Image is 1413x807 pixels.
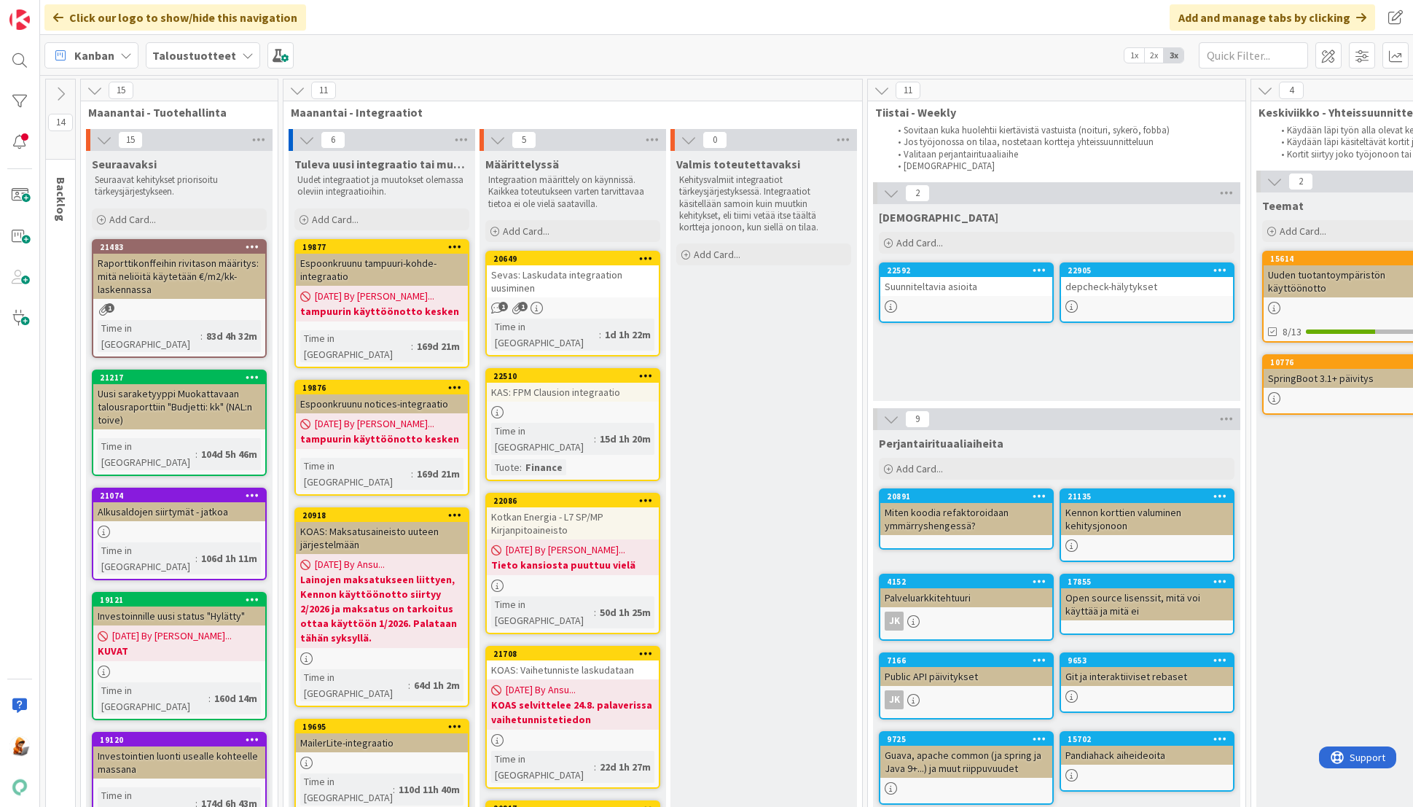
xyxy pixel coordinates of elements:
div: 20918 [302,510,468,521]
div: 21483 [93,241,265,254]
b: tampuurin käyttöönotto kesken [300,432,463,446]
a: 4152PalveluarkkitehtuuriJK [879,574,1054,641]
div: 9653 [1068,655,1233,666]
div: Finance [522,459,566,475]
b: Taloustuotteet [152,48,236,63]
div: Uusi saraketyyppi Muokattavaan talousraporttiin "Budjetti: kk" (NAL:n toive) [93,384,265,429]
span: Backlog [54,177,69,222]
div: 19120Investointien luonti usealle kohteelle massana [93,733,265,779]
div: 21708KOAS: Vaihetunniste laskudataan [487,647,659,679]
span: 11 [311,82,336,99]
span: 1 [105,303,114,313]
div: Git ja interaktiiviset rebaset [1061,667,1233,686]
div: 9725 [880,733,1052,746]
div: 9725 [887,734,1052,744]
div: 19120 [93,733,265,746]
div: Open source lisenssit, mitä voi käyttää ja mitä ei [1061,588,1233,620]
div: 21217 [93,371,265,384]
div: 19877Espoonkruunu tampuuri-kohde-integraatio [296,241,468,286]
span: 15 [109,82,133,99]
div: Time in [GEOGRAPHIC_DATA] [98,542,195,574]
div: Public API päivitykset [880,667,1052,686]
div: JK [880,612,1052,631]
div: Time in [GEOGRAPHIC_DATA] [300,458,411,490]
a: 20918KOAS: Maksatusaineisto uuteen järjestelmään[DATE] By Ansu...Lainojen maksatukseen liittyen, ... [294,507,469,707]
div: 21217Uusi saraketyyppi Muokattavaan talousraporttiin "Budjetti: kk" (NAL:n toive) [93,371,265,429]
div: 20891Miten koodia refaktoroidaan ymmärryshengessä? [880,490,1052,535]
div: Time in [GEOGRAPHIC_DATA] [300,669,408,701]
div: 17855Open source lisenssit, mitä voi käyttää ja mitä ei [1061,575,1233,620]
div: 22592Suunniteltavia asioita [880,264,1052,296]
div: 21074Alkusaldojen siirtymät - jatkoa [93,489,265,521]
a: 21708KOAS: Vaihetunniste laskudataan[DATE] By Ansu...KOAS selvittelee 24.8. palaverissa vaihetunn... [485,646,660,789]
div: 20918KOAS: Maksatusaineisto uuteen järjestelmään [296,509,468,554]
span: : [594,431,596,447]
div: Kotkan Energia - L7 SP/MP Kirjanpitoaineisto [487,507,659,539]
span: 2x [1144,48,1164,63]
span: : [411,338,413,354]
div: 19121Investoinnille uusi status "Hylätty" [93,593,265,625]
div: 20891 [887,491,1052,502]
div: JK [880,690,1052,709]
div: 19876Espoonkruunu notices-integraatio [296,381,468,413]
div: Palveluarkkitehtuuri [880,588,1052,607]
div: Sevas: Laskudata integraation uusiminen [487,265,659,297]
li: Sovitaan kuka huolehtii kiertävistä vastuista (noituri, sykerö, fobba) [890,125,1229,136]
a: 9653Git ja interaktiiviset rebaset [1060,652,1234,713]
span: 15 [118,131,143,149]
span: : [393,781,395,798]
a: 21074Alkusaldojen siirtymät - jatkoaTime in [GEOGRAPHIC_DATA]:106d 1h 11m [92,488,267,580]
span: [DATE] By Ansu... [506,682,576,698]
span: 8/13 [1283,324,1302,340]
span: Valmis toteutettavaksi [676,157,800,171]
li: [DEMOGRAPHIC_DATA] [890,160,1229,172]
span: : [408,677,410,693]
div: Alkusaldojen siirtymät - jatkoa [93,502,265,521]
span: Add Card... [503,225,549,238]
div: 22592 [880,264,1052,277]
span: 2 [1288,173,1313,190]
span: Add Card... [312,213,359,226]
div: 19121 [93,593,265,607]
div: 22510 [487,370,659,383]
div: Guava, apache common (ja spring ja Java 9+...) ja muut riippuvuudet [880,746,1052,778]
span: 4 [1279,82,1304,99]
div: 22086 [493,496,659,506]
div: 7166Public API päivitykset [880,654,1052,686]
div: 20891 [880,490,1052,503]
div: KOAS: Maksatusaineisto uuteen järjestelmään [296,522,468,554]
span: : [594,759,596,775]
span: : [520,459,522,475]
div: 19695 [296,720,468,733]
span: Add Card... [896,236,943,249]
div: 20918 [296,509,468,522]
span: [DATE] By [PERSON_NAME]... [112,628,232,644]
div: Miten koodia refaktoroidaan ymmärryshengessä? [880,503,1052,535]
div: Investointien luonti usealle kohteelle massana [93,746,265,779]
div: 22905depcheck-hälytykset [1061,264,1233,296]
img: MH [9,736,30,757]
div: Kennon korttien valuminen kehitysjonoon [1061,503,1233,535]
a: 21217Uusi saraketyyppi Muokattavaan talousraporttiin "Budjetti: kk" (NAL:n toive)Time in [GEOGRAP... [92,370,267,476]
a: 21483Raporttikonffeihin rivitason määritys: mitä neliöitä käytetään €/m2/kk-laskennassaTime in [G... [92,239,267,358]
div: Time in [GEOGRAPHIC_DATA] [491,596,594,628]
div: 9653 [1061,654,1233,667]
span: 9 [905,410,930,428]
div: 21483Raporttikonffeihin rivitason määritys: mitä neliöitä käytetään €/m2/kk-laskennassa [93,241,265,299]
a: 22905depcheck-hälytykset [1060,262,1234,323]
div: 7166 [887,655,1052,666]
span: : [411,466,413,482]
div: 19695MailerLite-integraatio [296,720,468,752]
span: 0 [702,131,727,149]
div: JK [885,690,904,709]
span: Määrittelyssä [485,157,559,171]
div: 22905 [1061,264,1233,277]
a: 19876Espoonkruunu notices-integraatio[DATE] By [PERSON_NAME]...tampuurin käyttöönotto keskenTime ... [294,380,469,496]
a: 20649Sevas: Laskudata integraation uusiminenTime in [GEOGRAPHIC_DATA]:1d 1h 22m [485,251,660,356]
span: : [208,690,211,706]
div: MailerLite-integraatio [296,733,468,752]
div: 21135 [1068,491,1233,502]
span: Teemat [1262,198,1304,213]
a: 19121Investoinnille uusi status "Hylätty"[DATE] By [PERSON_NAME]...KUVATTime in [GEOGRAPHIC_DATA]... [92,592,267,720]
div: 22592 [887,265,1052,276]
